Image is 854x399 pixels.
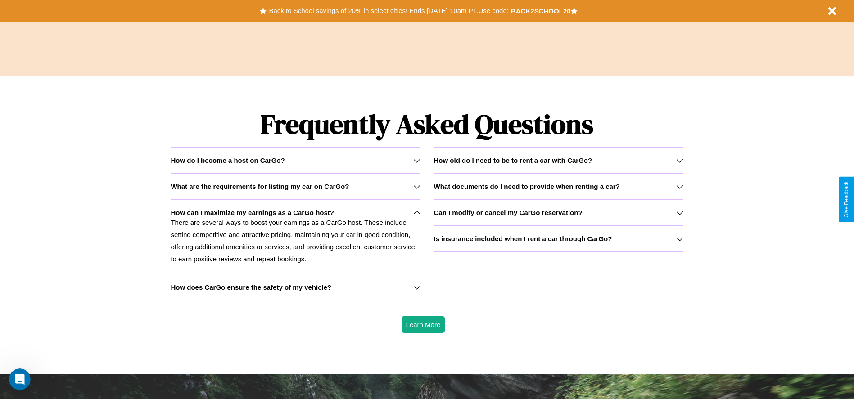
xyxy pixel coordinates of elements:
h3: What are the requirements for listing my car on CarGo? [171,183,349,190]
h3: Is insurance included when I rent a car through CarGo? [434,235,612,242]
h3: How old do I need to be to rent a car with CarGo? [434,157,592,164]
button: Learn More [402,316,445,333]
h3: How can I maximize my earnings as a CarGo host? [171,209,334,216]
b: BACK2SCHOOL20 [511,7,571,15]
h3: Can I modify or cancel my CarGo reservation? [434,209,583,216]
button: Back to School savings of 20% in select cities! Ends [DATE] 10am PT.Use code: [267,4,511,17]
h1: Frequently Asked Questions [171,101,683,147]
h3: How do I become a host on CarGo? [171,157,285,164]
div: Give Feedback [843,181,849,218]
p: There are several ways to boost your earnings as a CarGo host. These include setting competitive ... [171,216,420,265]
iframe: Intercom live chat [9,368,31,390]
h3: How does CarGo ensure the safety of my vehicle? [171,283,331,291]
h3: What documents do I need to provide when renting a car? [434,183,620,190]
